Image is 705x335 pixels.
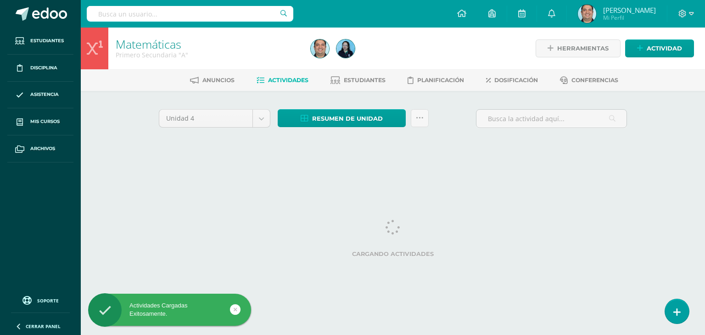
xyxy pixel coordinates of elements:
a: Anuncios [190,73,235,88]
span: [PERSON_NAME] [603,6,656,15]
a: Actividad [625,39,694,57]
a: Estudiantes [7,28,73,55]
span: Anuncios [202,77,235,84]
a: Matemáticas [116,36,181,52]
img: e73e36176cd596232d986fe5ddd2832d.png [311,39,329,58]
a: Dosificación [486,73,538,88]
span: Estudiantes [30,37,64,45]
span: Unidad 4 [166,110,246,127]
a: Disciplina [7,55,73,82]
span: Mis cursos [30,118,60,125]
span: Actividades [268,77,308,84]
span: Cerrar panel [26,323,61,329]
span: Soporte [37,297,59,304]
img: a2a9ac15e33fe7ff9ae3107d78964480.png [336,39,355,58]
span: Disciplina [30,64,57,72]
a: Estudiantes [330,73,386,88]
a: Actividades [257,73,308,88]
img: e73e36176cd596232d986fe5ddd2832d.png [578,5,596,23]
div: Actividades Cargadas Exitosamente. [88,301,251,318]
span: Planificación [417,77,464,84]
span: Asistencia [30,91,59,98]
span: Herramientas [557,40,609,57]
a: Herramientas [536,39,621,57]
h1: Matemáticas [116,38,300,50]
a: Resumen de unidad [278,109,406,127]
span: Estudiantes [344,77,386,84]
span: Resumen de unidad [312,110,383,127]
a: Soporte [11,294,70,306]
span: Actividad [647,40,682,57]
label: Cargando actividades [159,251,627,257]
span: Mi Perfil [603,14,656,22]
a: Archivos [7,135,73,162]
a: Unidad 4 [159,110,270,127]
span: Archivos [30,145,55,152]
a: Mis cursos [7,108,73,135]
a: Planificación [408,73,464,88]
span: Dosificación [494,77,538,84]
input: Busca un usuario... [87,6,293,22]
div: Primero Secundaria 'A' [116,50,300,59]
span: Conferencias [571,77,618,84]
input: Busca la actividad aquí... [476,110,627,128]
a: Asistencia [7,82,73,109]
a: Conferencias [560,73,618,88]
